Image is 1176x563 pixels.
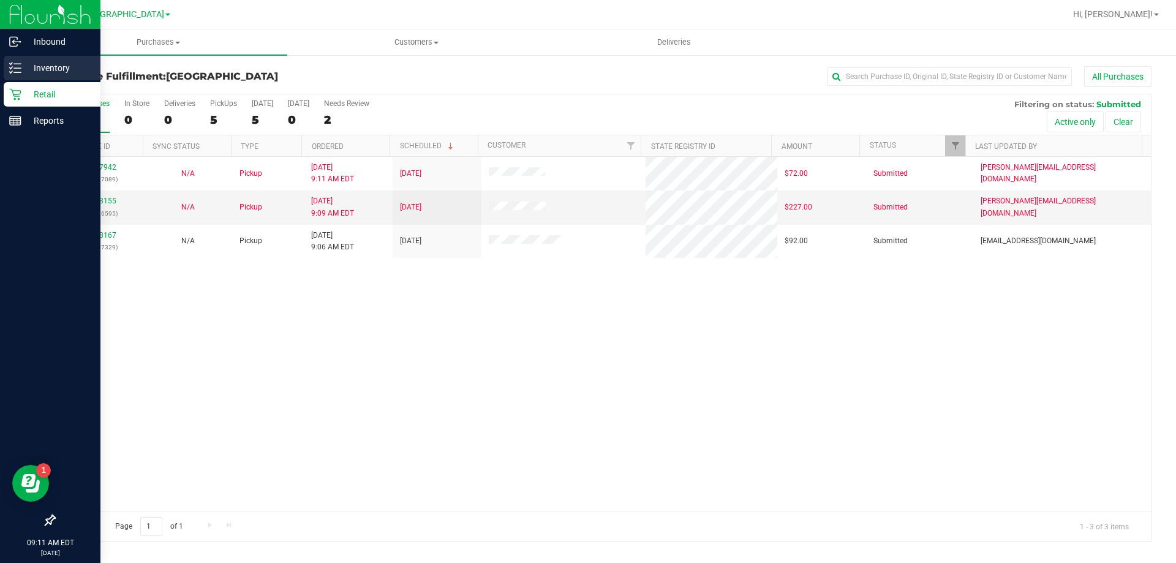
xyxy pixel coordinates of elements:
a: Customers [287,29,545,55]
a: Purchases [29,29,287,55]
span: Hi, [PERSON_NAME]! [1073,9,1153,19]
span: $92.00 [785,235,808,247]
span: [DATE] [400,235,421,247]
p: Reports [21,113,95,128]
span: Pickup [239,235,262,247]
iframe: Resource center [12,465,49,502]
a: Type [241,142,258,151]
inline-svg: Reports [9,115,21,127]
span: Deliveries [641,37,707,48]
span: Submitted [873,235,908,247]
span: [DATE] [400,202,421,213]
span: [DATE] 9:09 AM EDT [311,195,354,219]
a: Filter [620,135,641,156]
button: Active only [1047,111,1104,132]
a: Deliveries [545,29,803,55]
a: Last Updated By [975,142,1037,151]
span: [GEOGRAPHIC_DATA] [80,9,164,20]
inline-svg: Retail [9,88,21,100]
p: [DATE] [6,548,95,557]
a: Customer [488,141,526,149]
div: Needs Review [324,99,369,108]
span: Pickup [239,202,262,213]
div: [DATE] [252,99,273,108]
input: 1 [140,517,162,536]
a: Ordered [312,142,344,151]
span: Submitted [873,202,908,213]
span: Filtering on status: [1014,99,1094,109]
button: N/A [181,235,195,247]
span: [DATE] 9:11 AM EDT [311,162,354,185]
span: Customers [288,37,545,48]
p: Retail [21,87,95,102]
inline-svg: Inbound [9,36,21,48]
a: Amount [782,142,812,151]
a: Filter [945,135,965,156]
span: Not Applicable [181,236,195,245]
div: In Store [124,99,149,108]
span: $227.00 [785,202,812,213]
div: 5 [210,113,237,127]
a: 11978155 [82,197,116,205]
span: Purchases [29,37,287,48]
h3: Purchase Fulfillment: [54,71,420,82]
button: Clear [1106,111,1141,132]
span: Not Applicable [181,203,195,211]
span: Pickup [239,168,262,179]
button: N/A [181,202,195,213]
div: 0 [124,113,149,127]
div: 2 [324,113,369,127]
button: N/A [181,168,195,179]
span: [DATE] [400,168,421,179]
span: [EMAIL_ADDRESS][DOMAIN_NAME] [981,235,1096,247]
div: 5 [252,113,273,127]
inline-svg: Inventory [9,62,21,74]
span: Submitted [1096,99,1141,109]
span: [GEOGRAPHIC_DATA] [166,70,278,82]
div: PickUps [210,99,237,108]
a: Scheduled [400,142,456,150]
span: [PERSON_NAME][EMAIL_ADDRESS][DOMAIN_NAME] [981,162,1144,185]
p: Inbound [21,34,95,49]
a: Sync Status [153,142,200,151]
div: 0 [164,113,195,127]
span: [PERSON_NAME][EMAIL_ADDRESS][DOMAIN_NAME] [981,195,1144,219]
a: Status [870,141,896,149]
span: Not Applicable [181,169,195,178]
a: State Registry ID [651,142,715,151]
div: [DATE] [288,99,309,108]
iframe: Resource center unread badge [36,463,51,478]
div: 0 [288,113,309,127]
a: 11978167 [82,231,116,240]
span: 1 - 3 of 3 items [1070,517,1139,535]
p: Inventory [21,61,95,75]
p: 09:11 AM EDT [6,537,95,548]
input: Search Purchase ID, Original ID, State Registry ID or Customer Name... [827,67,1072,86]
a: 11977942 [82,163,116,172]
span: Submitted [873,168,908,179]
span: [DATE] 9:06 AM EDT [311,230,354,253]
button: All Purchases [1084,66,1151,87]
span: $72.00 [785,168,808,179]
div: Deliveries [164,99,195,108]
span: Page of 1 [105,517,193,536]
